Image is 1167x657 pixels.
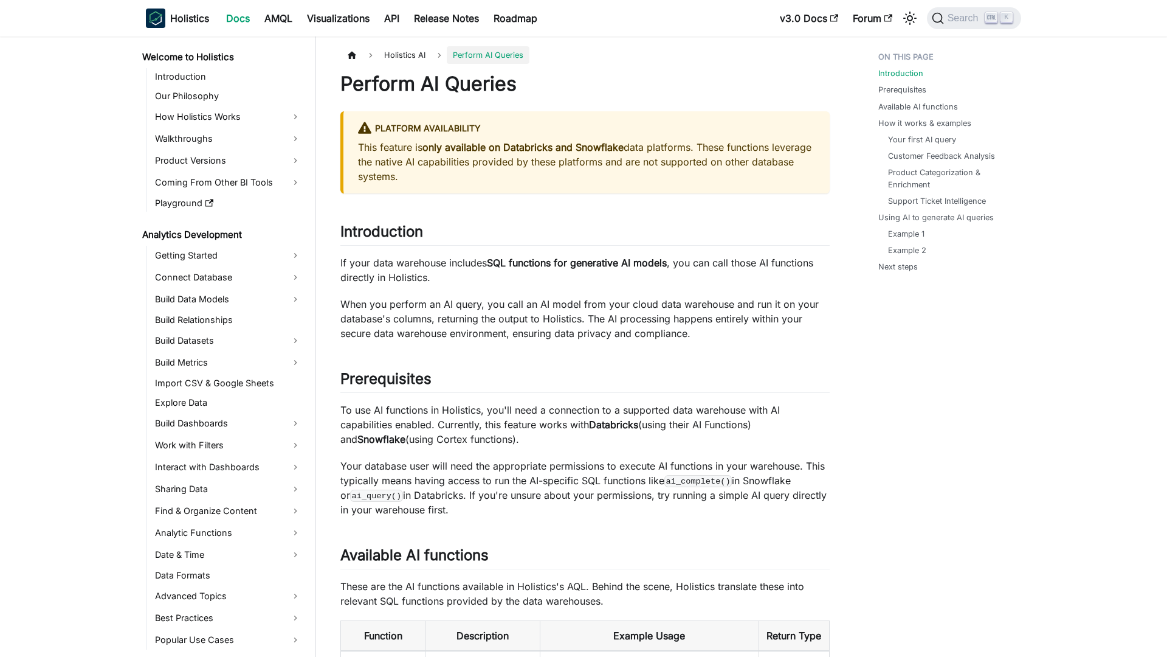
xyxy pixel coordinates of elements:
a: Work with Filters [151,436,305,455]
div: Platform Availability [358,121,815,137]
a: Build Datasets [151,331,305,350]
a: Build Dashboards [151,414,305,433]
a: API [377,9,407,28]
a: Connect Database [151,268,305,287]
a: Data Formats [151,567,305,584]
span: Search [944,13,986,24]
h2: Prerequisites [340,370,830,393]
a: Your first AI query [888,134,956,145]
a: Analytic Functions [151,523,305,543]
a: Sharing Data [151,479,305,499]
a: AMQL [257,9,300,28]
a: Available AI functions [878,101,958,113]
p: If your data warehouse includes , you can call those AI functions directly in Holistics. [340,255,830,285]
a: Welcome to Holistics [139,49,305,66]
a: Build Metrics [151,353,305,372]
a: Date & Time [151,545,305,565]
a: Our Philosophy [151,88,305,105]
p: This feature is data platforms. These functions leverage the native AI capabilities provided by t... [358,140,815,184]
a: v3.0 Docs [773,9,845,28]
strong: SQL functions for generative AI models [487,257,667,269]
a: Introduction [151,68,305,85]
button: Search (Ctrl+K) [927,7,1021,29]
a: Advanced Topics [151,586,305,606]
a: Getting Started [151,246,305,265]
h2: Introduction [340,223,830,246]
p: To use AI functions in Holistics, you'll need a connection to a supported data warehouse with AI ... [340,403,830,447]
a: Forum [845,9,900,28]
h1: Perform AI Queries [340,72,830,96]
a: Support Ticket Intelligence [888,195,986,207]
a: Best Practices [151,608,305,628]
a: Introduction [878,68,923,79]
span: Holistics AI [378,46,432,64]
p: Your database user will need the appropriate permissions to execute AI functions in your warehous... [340,459,830,517]
a: Product Categorization & Enrichment [888,167,1009,190]
a: How it works & examples [878,117,971,129]
a: Release Notes [407,9,486,28]
a: HolisticsHolistics [146,9,209,28]
a: Walkthroughs [151,129,305,148]
img: Holistics [146,9,165,28]
nav: Breadcrumbs [340,46,830,64]
th: Return Type [759,621,829,652]
code: ai_complete() [664,475,732,487]
p: These are the AI functions available in Holistics's AQL. Behind the scene, Holistics translate th... [340,579,830,608]
a: Prerequisites [878,84,926,96]
a: How Holistics Works [151,107,305,127]
strong: Snowflake [357,433,405,445]
a: Analytics Development [139,226,305,243]
a: Coming From Other BI Tools [151,173,305,192]
a: Find & Organize Content [151,501,305,521]
p: When you perform an AI query, you call an AI model from your cloud data warehouse and run it on y... [340,297,830,341]
span: Perform AI Queries [447,46,529,64]
th: Example Usage [540,621,759,652]
a: Popular Use Cases [151,630,305,650]
a: Next steps [878,261,918,273]
a: Customer Feedback Analysis [888,150,995,162]
th: Description [425,621,540,652]
a: Visualizations [300,9,377,28]
a: Product Versions [151,151,305,170]
strong: Databricks [589,419,638,431]
a: Playground [151,195,305,212]
code: ai_query() [350,490,403,502]
a: Interact with Dashboards [151,457,305,477]
button: Switch between dark and light mode (currently light mode) [900,9,920,28]
a: Build Data Models [151,290,305,309]
a: Using AI to generate AI queries [878,212,994,223]
th: Function [341,621,425,652]
a: Home page [340,46,363,64]
h2: Available AI functions [340,546,830,569]
a: Docs [219,9,257,28]
a: Roadmap [486,9,545,28]
a: Example 2 [888,245,926,256]
a: Build Relationships [151,311,305,328]
b: Holistics [170,11,209,26]
kbd: K [1000,12,1013,23]
strong: only available on Databricks and Snowflake [422,141,624,153]
a: Example 1 [888,228,924,240]
nav: Docs sidebar [134,36,316,657]
a: Explore Data [151,394,305,411]
a: Import CSV & Google Sheets [151,375,305,392]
